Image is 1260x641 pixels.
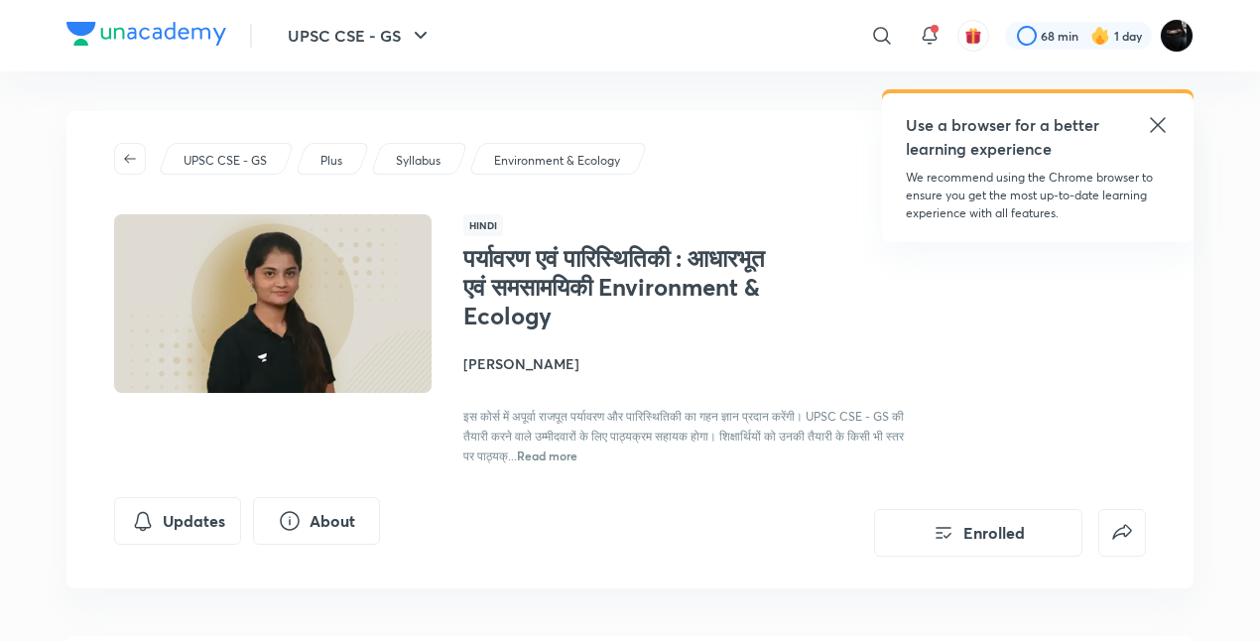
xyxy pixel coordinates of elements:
a: Plus [317,152,346,170]
h1: पर्यावरण एवं पारिस्थितिकी : आधारभूत एवं समसामयिकी Environment & Ecology [463,244,788,329]
img: Thumbnail [111,212,435,395]
img: streak [1090,26,1110,46]
button: avatar [957,20,989,52]
p: UPSC CSE - GS [184,152,267,170]
h4: [PERSON_NAME] [463,353,908,374]
span: इस कोर्स में अपूर्वा राजपूत पर्यावरण और पारिस्थितिकी का गहन ज्ञान प्रदान करेंगी। UPSC CSE - GS की... [463,409,904,463]
button: UPSC CSE - GS [276,16,444,56]
p: We recommend using the Chrome browser to ensure you get the most up-to-date learning experience w... [906,169,1170,222]
img: Shabnam Shah [1160,19,1194,53]
a: UPSC CSE - GS [181,152,271,170]
span: Read more [517,448,577,463]
button: false [1098,509,1146,557]
a: Environment & Ecology [491,152,624,170]
p: Environment & Ecology [494,152,620,170]
img: avatar [964,27,982,45]
button: Enrolled [874,509,1082,557]
img: Company Logo [66,22,226,46]
span: Hindi [463,214,503,236]
button: Updates [114,497,241,545]
p: Plus [320,152,342,170]
a: Company Logo [66,22,226,51]
h5: Use a browser for a better learning experience [906,113,1103,161]
a: Syllabus [393,152,444,170]
p: Syllabus [396,152,441,170]
button: About [253,497,380,545]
